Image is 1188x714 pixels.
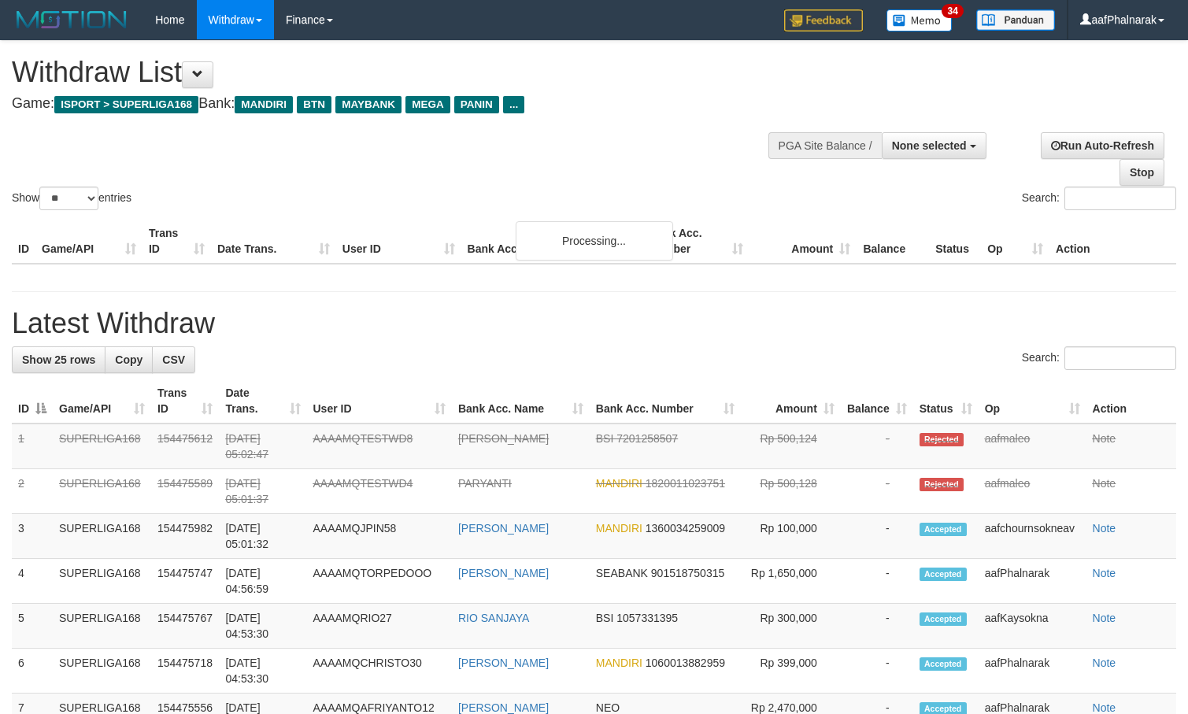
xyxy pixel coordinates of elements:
h1: Latest Withdraw [12,308,1176,339]
td: [DATE] 05:01:37 [219,469,306,514]
td: AAAAMQRIO27 [307,604,452,649]
td: [DATE] 04:53:30 [219,649,306,694]
th: Balance [857,219,929,264]
th: ID: activate to sort column descending [12,379,53,424]
th: Action [1049,219,1176,264]
span: MANDIRI [596,522,642,535]
th: Amount [749,219,857,264]
span: Copy 7201258507 to clipboard [616,432,678,445]
td: - [841,469,913,514]
td: 4 [12,559,53,604]
td: Rp 500,128 [741,469,841,514]
span: Rejected [920,478,964,491]
button: None selected [882,132,986,159]
th: Trans ID: activate to sort column ascending [151,379,220,424]
span: MAYBANK [335,96,402,113]
a: Note [1093,567,1116,579]
td: SUPERLIGA168 [53,424,151,469]
a: Note [1093,701,1116,714]
th: User ID [336,219,461,264]
span: Accepted [920,523,967,536]
a: [PERSON_NAME] [458,567,549,579]
td: aafmaleo [979,469,1086,514]
td: Rp 399,000 [741,649,841,694]
th: Date Trans.: activate to sort column ascending [219,379,306,424]
label: Search: [1022,187,1176,210]
th: Date Trans. [211,219,336,264]
td: - [841,559,913,604]
span: Accepted [920,657,967,671]
span: PANIN [454,96,499,113]
a: Run Auto-Refresh [1041,132,1164,159]
td: 154475589 [151,469,220,514]
td: 154475747 [151,559,220,604]
span: Accepted [920,568,967,581]
h4: Game: Bank: [12,96,776,112]
a: [PERSON_NAME] [458,701,549,714]
td: AAAAMQTESTWD8 [307,424,452,469]
td: - [841,649,913,694]
td: AAAAMQCHRISTO30 [307,649,452,694]
span: Copy [115,353,142,366]
td: 154475718 [151,649,220,694]
th: Amount: activate to sort column ascending [741,379,841,424]
th: Game/API: activate to sort column ascending [53,379,151,424]
th: Status [929,219,981,264]
th: Bank Acc. Name [461,219,643,264]
td: Rp 300,000 [741,604,841,649]
td: SUPERLIGA168 [53,649,151,694]
td: aafchournsokneav [979,514,1086,559]
td: [DATE] 04:56:59 [219,559,306,604]
img: panduan.png [976,9,1055,31]
span: 34 [942,4,963,18]
td: SUPERLIGA168 [53,604,151,649]
th: Bank Acc. Name: activate to sort column ascending [452,379,590,424]
th: Game/API [35,219,142,264]
td: 3 [12,514,53,559]
img: Button%20Memo.svg [886,9,953,31]
label: Search: [1022,346,1176,370]
td: 6 [12,649,53,694]
span: Show 25 rows [22,353,95,366]
td: [DATE] 04:53:30 [219,604,306,649]
span: MANDIRI [235,96,293,113]
td: - [841,424,913,469]
span: MEGA [405,96,450,113]
td: Rp 500,124 [741,424,841,469]
th: Status: activate to sort column ascending [913,379,979,424]
div: Processing... [516,221,673,261]
a: Show 25 rows [12,346,105,373]
span: ISPORT > SUPERLIGA168 [54,96,198,113]
th: Bank Acc. Number: activate to sort column ascending [590,379,741,424]
a: [PERSON_NAME] [458,657,549,669]
a: Stop [1120,159,1164,186]
input: Search: [1064,187,1176,210]
span: Copy 1820011023751 to clipboard [646,477,725,490]
td: AAAAMQTORPEDOOO [307,559,452,604]
input: Search: [1064,346,1176,370]
td: AAAAMQTESTWD4 [307,469,452,514]
td: [DATE] 05:02:47 [219,424,306,469]
span: Copy 1360034259009 to clipboard [646,522,725,535]
td: SUPERLIGA168 [53,514,151,559]
td: SUPERLIGA168 [53,469,151,514]
th: Balance: activate to sort column ascending [841,379,913,424]
div: PGA Site Balance / [768,132,882,159]
h1: Withdraw List [12,57,776,88]
a: [PERSON_NAME] [458,522,549,535]
span: None selected [892,139,967,152]
a: Note [1093,522,1116,535]
th: Op: activate to sort column ascending [979,379,1086,424]
th: Op [981,219,1049,264]
span: Copy 901518750315 to clipboard [651,567,724,579]
span: BSI [596,612,614,624]
td: Rp 1,650,000 [741,559,841,604]
td: 154475767 [151,604,220,649]
select: Showentries [39,187,98,210]
td: [DATE] 05:01:32 [219,514,306,559]
td: aafKaysokna [979,604,1086,649]
a: PARYANTI [458,477,512,490]
a: Note [1093,477,1116,490]
a: RIO SANJAYA [458,612,530,624]
span: BSI [596,432,614,445]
